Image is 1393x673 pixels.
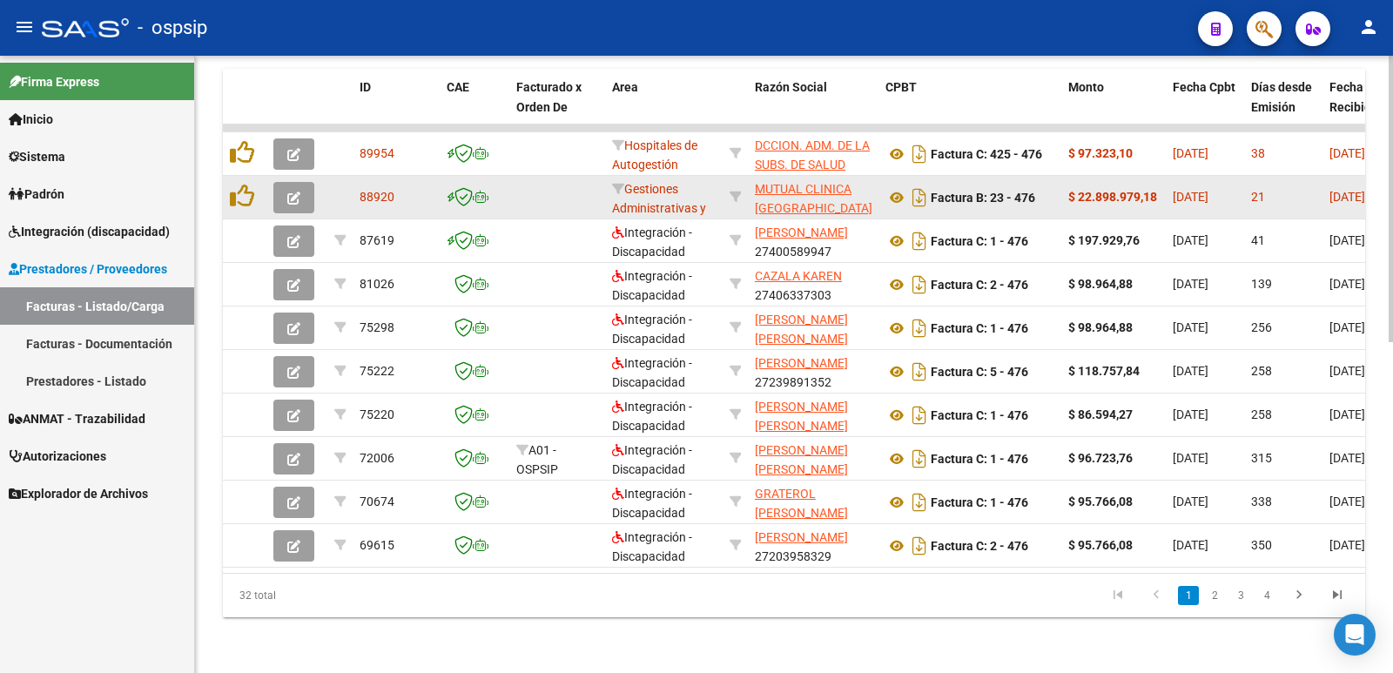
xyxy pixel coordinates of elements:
[360,320,394,334] span: 75298
[9,447,106,466] span: Autorizaciones
[360,80,371,94] span: ID
[612,356,692,390] span: Integración - Discapacidad
[1329,190,1365,204] span: [DATE]
[360,451,394,465] span: 72006
[1244,69,1322,145] datatable-header-cell: Días desde Emisión
[360,277,394,291] span: 81026
[9,110,53,129] span: Inicio
[1329,407,1365,421] span: [DATE]
[1251,190,1265,204] span: 21
[1173,451,1208,465] span: [DATE]
[14,17,35,37] mat-icon: menu
[755,528,871,564] div: 27203958329
[1068,80,1104,94] span: Monto
[1251,538,1272,552] span: 350
[360,146,394,160] span: 89954
[755,138,870,192] span: DCCION. ADM. DE LA SUBS. DE SALUD PCIA. DE NEUQUEN
[1228,581,1254,610] li: page 3
[908,271,931,299] i: Descargar documento
[1068,407,1133,421] strong: $ 86.594,27
[908,184,931,212] i: Descargar documento
[612,225,692,259] span: Integración - Discapacidad
[447,80,469,94] span: CAE
[755,223,871,259] div: 27400589947
[1329,277,1365,291] span: [DATE]
[908,227,931,255] i: Descargar documento
[9,147,65,166] span: Sistema
[9,185,64,204] span: Padrón
[440,69,509,145] datatable-header-cell: CAE
[1173,407,1208,421] span: [DATE]
[755,397,871,434] div: 27255592837
[1173,495,1208,508] span: [DATE]
[1251,277,1272,291] span: 139
[1329,80,1378,114] span: Fecha Recibido
[1173,538,1208,552] span: [DATE]
[1140,586,1173,605] a: go to previous page
[1251,495,1272,508] span: 338
[1251,451,1272,465] span: 315
[360,407,394,421] span: 75220
[1358,17,1379,37] mat-icon: person
[1251,407,1272,421] span: 258
[1251,364,1272,378] span: 258
[755,487,848,541] span: GRATEROL [PERSON_NAME] [PERSON_NAME]
[353,69,440,145] datatable-header-cell: ID
[748,69,878,145] datatable-header-cell: Razón Social
[1251,233,1265,247] span: 41
[755,80,827,94] span: Razón Social
[1329,451,1365,465] span: [DATE]
[885,80,917,94] span: CPBT
[509,69,605,145] datatable-header-cell: Facturado x Orden De
[612,182,706,236] span: Gestiones Administrativas y Otros
[1334,614,1376,656] div: Open Intercom Messenger
[908,445,931,473] i: Descargar documento
[1329,495,1365,508] span: [DATE]
[908,140,931,168] i: Descargar documento
[1068,451,1133,465] strong: $ 96.723,76
[1173,320,1208,334] span: [DATE]
[516,443,558,477] span: A01 - OSPSIP
[1173,146,1208,160] span: [DATE]
[908,358,931,386] i: Descargar documento
[908,488,931,516] i: Descargar documento
[612,313,692,347] span: Integración - Discapacidad
[1068,146,1133,160] strong: $ 97.323,10
[755,530,848,544] span: [PERSON_NAME]
[931,234,1028,248] strong: Factura C: 1 - 476
[612,80,638,94] span: Area
[1204,586,1225,605] a: 2
[612,530,692,564] span: Integración - Discapacidad
[612,400,692,434] span: Integración - Discapacidad
[931,452,1028,466] strong: Factura C: 1 - 476
[9,259,167,279] span: Prestadores / Proveedores
[931,365,1028,379] strong: Factura C: 5 - 476
[931,539,1028,553] strong: Factura C: 2 - 476
[1175,581,1201,610] li: page 1
[9,409,145,428] span: ANMAT - Trazabilidad
[9,484,148,503] span: Explorador de Archivos
[1178,586,1199,605] a: 1
[755,353,871,390] div: 27239891352
[360,364,394,378] span: 75222
[755,443,848,477] span: [PERSON_NAME] [PERSON_NAME]
[1166,69,1244,145] datatable-header-cell: Fecha Cpbt
[908,401,931,429] i: Descargar documento
[755,225,848,239] span: [PERSON_NAME]
[1329,364,1365,378] span: [DATE]
[1321,586,1354,605] a: go to last page
[1251,146,1265,160] span: 38
[223,574,448,617] div: 32 total
[1173,233,1208,247] span: [DATE]
[605,69,723,145] datatable-header-cell: Area
[1061,69,1166,145] datatable-header-cell: Monto
[1201,581,1228,610] li: page 2
[755,266,871,303] div: 27406337303
[1329,233,1365,247] span: [DATE]
[1329,320,1365,334] span: [DATE]
[755,310,871,347] div: 27388860761
[1329,538,1365,552] span: [DATE]
[755,136,871,172] div: 30707519378
[1251,80,1312,114] span: Días desde Emisión
[1068,233,1140,247] strong: $ 197.929,76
